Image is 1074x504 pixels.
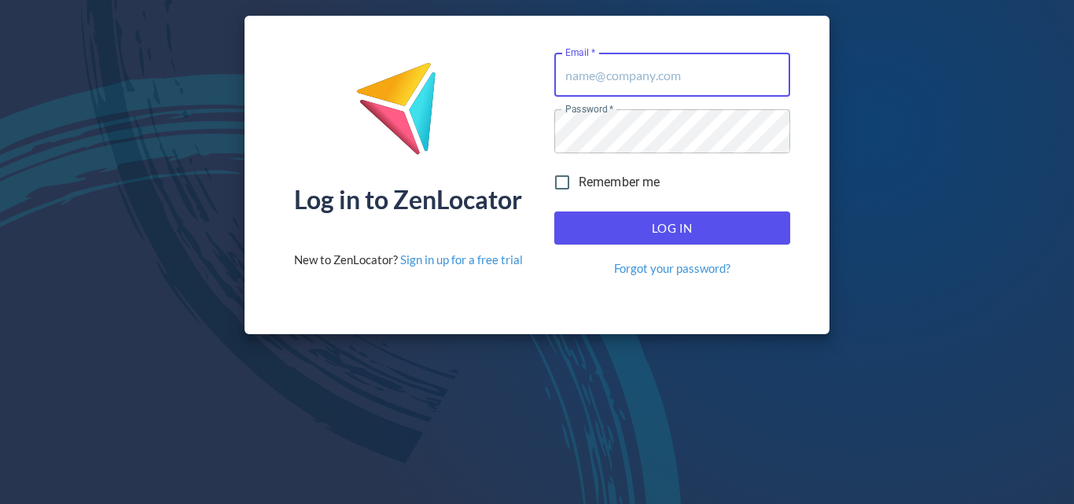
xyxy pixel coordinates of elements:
a: Forgot your password? [614,260,730,277]
div: Log in to ZenLocator [294,187,522,212]
button: Log In [554,212,790,245]
span: Remember me [579,173,660,192]
input: name@company.com [554,53,790,97]
div: New to ZenLocator? [294,252,523,268]
a: Sign in up for a free trial [400,252,523,267]
img: ZenLocator [355,61,461,167]
span: Log In [572,218,773,238]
